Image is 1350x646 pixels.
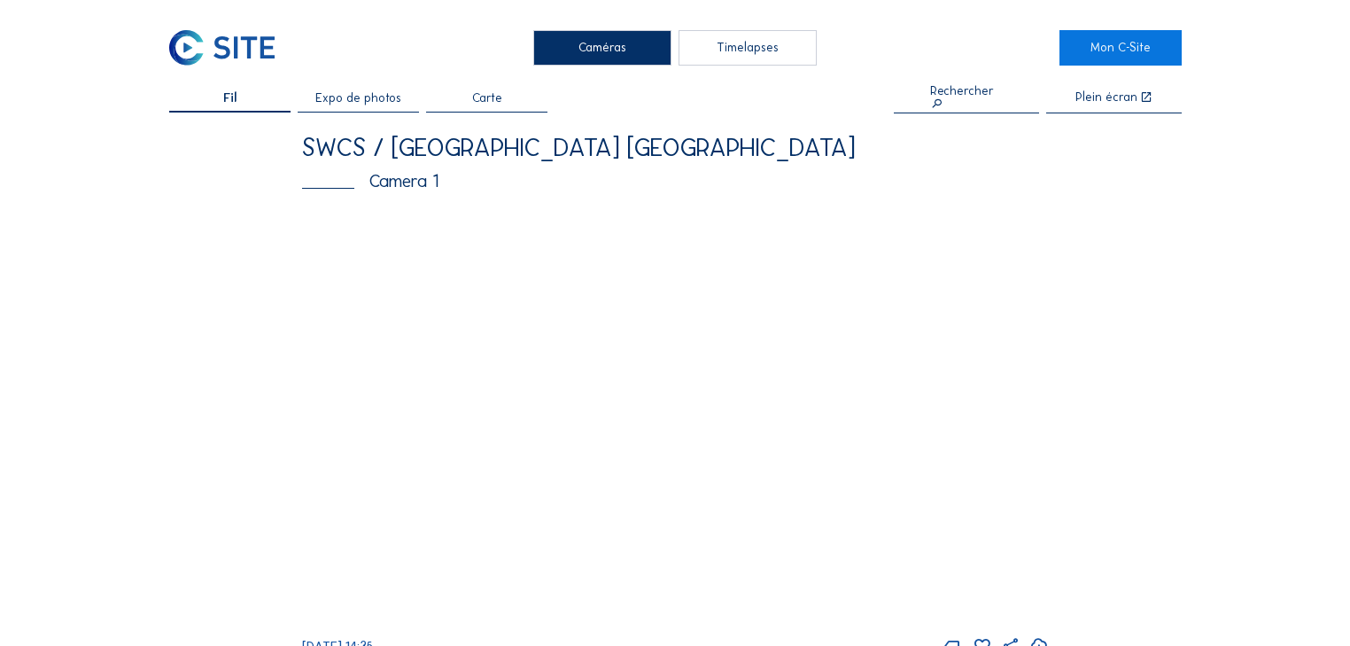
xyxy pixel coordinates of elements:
img: Image [302,206,1049,628]
a: Mon C-Site [1059,30,1181,66]
span: Expo de photos [315,92,401,105]
div: Camera 1 [302,173,1049,191]
span: Carte [472,92,502,105]
img: C-SITE Logo [169,30,275,66]
div: SWCS / [GEOGRAPHIC_DATA] [GEOGRAPHIC_DATA] [302,136,1049,160]
div: Timelapses [679,30,816,66]
a: C-SITE Logo [169,30,291,66]
span: Fil [223,92,237,105]
div: Plein écran [1075,91,1137,105]
div: Caméras [533,30,671,66]
div: Rechercher [930,85,1003,111]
